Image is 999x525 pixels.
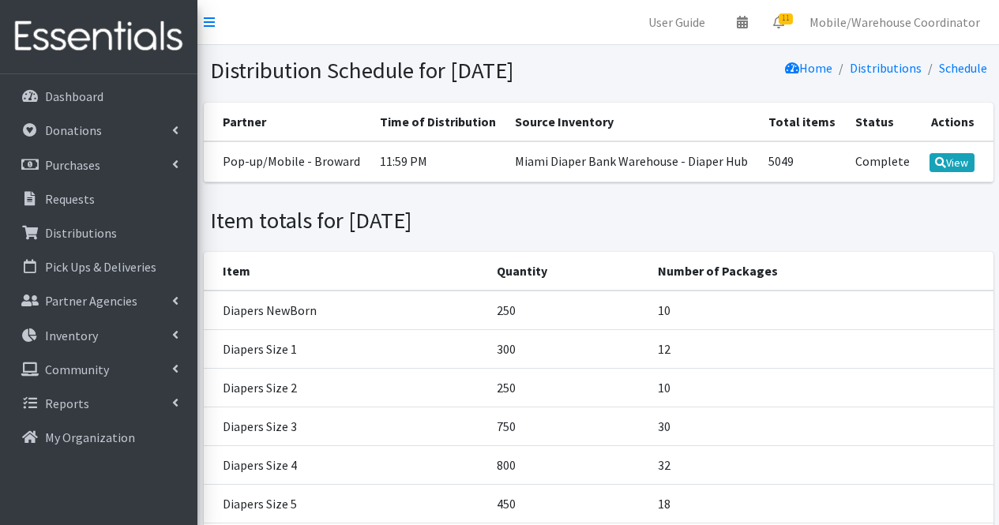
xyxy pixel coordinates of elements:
th: Actions [919,103,993,141]
a: Distributions [6,217,191,249]
td: Diapers Size 3 [204,407,488,446]
td: 800 [487,446,648,485]
p: Community [45,362,109,377]
th: Time of Distribution [370,103,506,141]
a: View [930,153,975,172]
td: 300 [487,330,648,369]
a: User Guide [636,6,718,38]
p: Partner Agencies [45,293,137,309]
p: Dashboard [45,88,103,104]
a: 11 [761,6,797,38]
td: Diapers Size 4 [204,446,488,485]
a: Donations [6,114,191,146]
td: Diapers Size 2 [204,369,488,407]
p: Donations [45,122,102,138]
td: 250 [487,369,648,407]
td: Diapers Size 5 [204,485,488,523]
td: 10 [648,369,993,407]
a: Mobile/Warehouse Coordinator [797,6,993,38]
a: Schedule [939,60,987,76]
td: Complete [846,141,919,182]
h1: Item totals for [DATE] [210,207,593,234]
td: 12 [648,330,993,369]
p: My Organization [45,429,135,445]
th: Total items [759,103,846,141]
p: Pick Ups & Deliveries [45,259,156,275]
td: Diapers NewBorn [204,291,488,330]
img: HumanEssentials [6,10,191,63]
td: Pop-up/Mobile - Broward [204,141,370,182]
td: 11:59 PM [370,141,506,182]
a: Partner Agencies [6,285,191,317]
a: Home [785,60,832,76]
p: Distributions [45,225,117,241]
td: 5049 [759,141,846,182]
a: Pick Ups & Deliveries [6,251,191,283]
p: Reports [45,396,89,411]
td: 250 [487,291,648,330]
p: Purchases [45,157,100,173]
td: 450 [487,485,648,523]
th: Status [846,103,919,141]
td: 30 [648,407,993,446]
a: Community [6,354,191,385]
a: Reports [6,388,191,419]
th: Number of Packages [648,252,993,291]
th: Item [204,252,488,291]
th: Source Inventory [505,103,759,141]
a: Inventory [6,320,191,351]
td: 750 [487,407,648,446]
td: 32 [648,446,993,485]
p: Inventory [45,328,98,343]
a: Distributions [850,60,922,76]
th: Partner [204,103,370,141]
td: Miami Diaper Bank Warehouse - Diaper Hub [505,141,759,182]
td: 10 [648,291,993,330]
td: Diapers Size 1 [204,330,488,369]
a: Purchases [6,149,191,181]
a: Dashboard [6,81,191,112]
td: 18 [648,485,993,523]
a: My Organization [6,422,191,453]
th: Quantity [487,252,648,291]
h1: Distribution Schedule for [DATE] [210,57,593,84]
p: Requests [45,191,95,207]
a: Requests [6,183,191,215]
span: 11 [779,13,793,24]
